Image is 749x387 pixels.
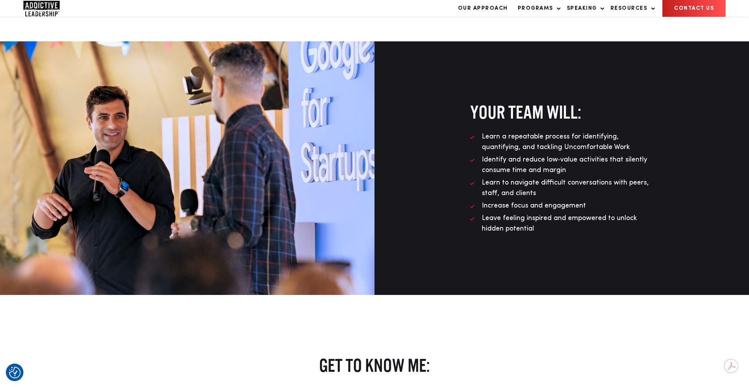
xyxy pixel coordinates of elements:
[470,100,653,124] h2: YOUR team WILL:
[482,202,586,209] span: Increase focus and engagement
[470,131,653,153] li: Learn a repeatable process for identifying, quantifying, and tackling Uncomfortable Work
[482,215,637,232] span: Leave feeling inspired and empowered to unlock hidden potential
[470,154,653,176] li: Identify and reduce low‑value activities that silently consume time and margin
[563,0,605,16] a: Speaking
[9,367,21,378] img: Revisit consent button
[454,0,512,16] a: Our Approach
[514,0,561,16] a: Programs
[23,1,70,16] a: Home
[218,353,531,377] h2: get to know me:
[482,179,649,197] span: Learn to navigate difficult conversations with peers, staff, and clients
[23,1,60,16] img: Company Logo
[9,367,21,378] button: Consent Preferences
[607,0,655,16] a: Resources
